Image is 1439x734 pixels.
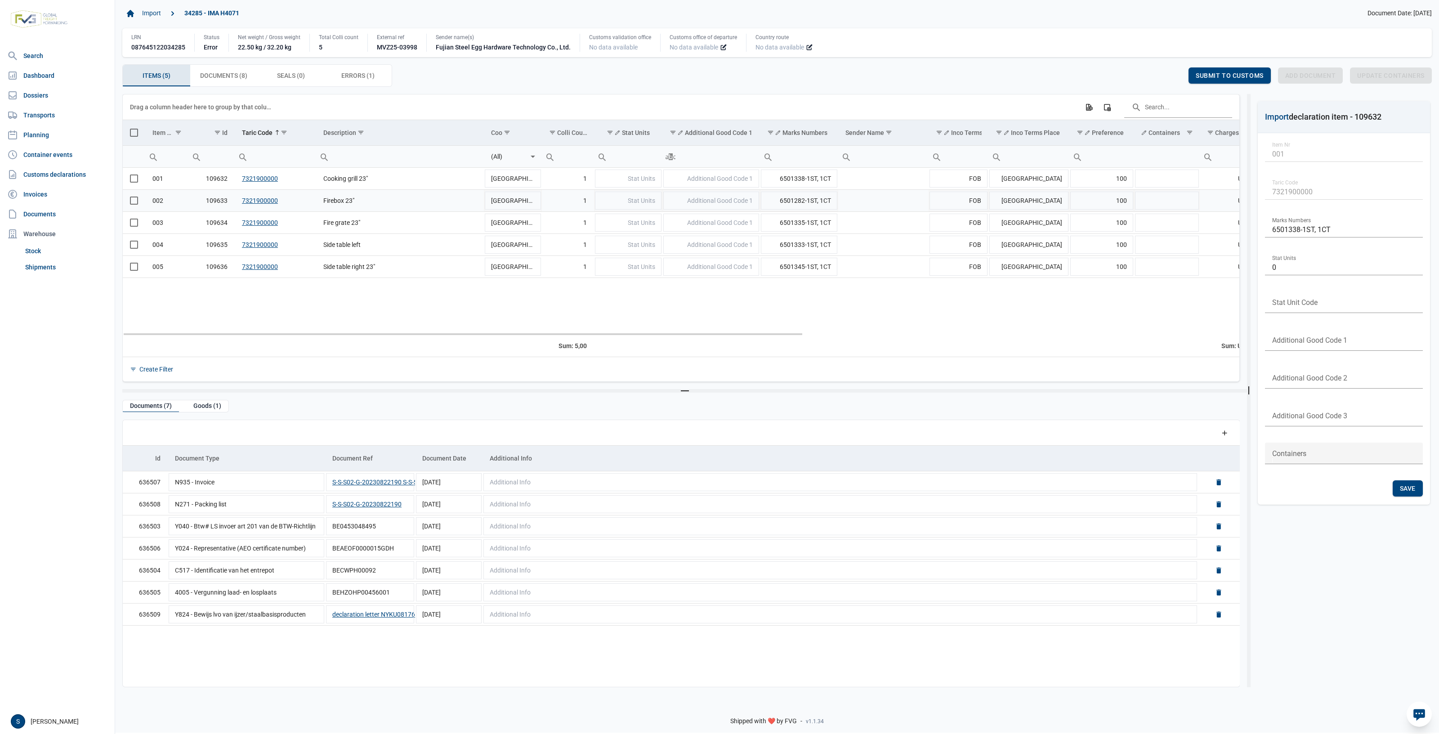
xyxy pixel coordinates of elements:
[594,146,610,167] div: Search box
[1247,94,1251,687] div: Split bar
[760,168,838,190] td: 6501338-1ST, 1CT
[1215,566,1223,574] a: Delete
[4,146,111,164] a: Container events
[929,145,988,167] td: Filter cell
[130,175,138,183] div: Select row
[123,420,1240,626] div: Data grid with 7 rows and 5 columns
[123,446,168,471] td: Column Id
[422,523,441,530] span: [DATE]
[188,255,235,277] td: 109636
[242,175,278,182] a: 7321900000
[4,225,111,243] div: Warehouse
[542,146,558,167] div: Search box
[130,129,138,137] div: Select all
[845,129,884,136] div: Sender Name
[316,211,484,233] td: Fire grate 23"
[4,67,111,85] a: Dashboard
[628,241,655,248] span: Stat Units
[885,129,892,136] span: Show filter options for column 'Sender Name'
[1069,255,1134,277] td: 100
[687,175,753,182] span: Additional Good Code 1
[155,455,161,462] div: Id
[760,146,838,167] input: Filter cell
[422,567,441,574] span: [DATE]
[490,523,531,530] span: Additional Info
[1069,168,1134,190] td: 100
[316,255,484,277] td: Side table right 23"
[145,255,188,277] td: 005
[988,211,1070,233] td: [GEOGRAPHIC_DATA]
[628,219,655,226] span: Stat Units
[607,129,613,136] span: Show filter options for column 'Stat Units'
[1207,341,1263,350] div: Charges Customs Sum: US$ 5,34
[483,446,1198,471] td: Column Additional Info
[377,43,417,52] div: MVZ25-03998
[4,166,111,183] a: Customs declarations
[1085,129,1122,136] div: Preference
[168,559,325,582] td: C517 - Identificatie van het entrepot
[1069,189,1134,211] td: 100
[11,714,109,729] div: [PERSON_NAME]
[316,145,484,167] td: Filter cell
[332,500,402,509] button: S-S-S02-G-20230822190
[436,34,571,41] div: Sender name(s)
[188,145,235,167] td: Filter cell
[422,501,441,508] span: [DATE]
[490,545,531,552] span: Additional Info
[319,34,358,41] div: Total Colli count
[168,493,325,515] td: N271 - Packing list
[316,189,484,211] td: Firebox 23"
[242,263,278,270] a: 7321900000
[316,168,484,190] td: Cooking grill 23"
[188,233,235,255] td: 109635
[1207,129,1214,136] span: Show filter options for column 'Charges Customs'
[1238,262,1263,271] span: US$ 0,97
[1081,99,1097,115] div: Export all data to Excel
[1134,120,1200,146] td: Column Containers
[332,523,376,530] span: BE0453048495
[422,479,441,486] span: [DATE]
[168,604,325,626] td: Y824 - Bewijs lvo van ijzer/staalbasisproducten
[188,211,235,233] td: 109634
[760,255,838,277] td: 6501345-1ST, 1CT
[123,400,179,412] div: Documents (7)
[557,129,587,136] div: Colli Count
[4,86,111,104] a: Dossiers
[760,120,838,146] td: Column Marks Numbers
[415,446,483,471] td: Column Document Date
[542,145,594,167] td: Filter cell
[662,146,760,167] input: Filter cell
[615,129,650,136] div: Stat Units
[145,146,188,167] input: Filter cell
[1077,129,1083,136] span: Show filter options for column 'Preference'
[929,189,988,211] td: FOB
[145,120,188,146] td: Column Item Nr
[332,589,390,596] span: BEHZOHP00456001
[1367,9,1432,18] span: Document Date: [DATE]
[332,455,373,462] div: Document Ref
[490,455,532,462] div: Additional Info
[760,233,838,255] td: 6501333-1ST, 1CT
[168,446,325,471] td: Column Document Type
[800,717,802,725] span: -
[484,145,542,167] td: Filter cell
[181,6,243,21] a: 34285 - IMA H4071
[242,219,278,226] a: 7321900000
[929,146,945,167] div: Search box
[838,146,929,167] input: Filter cell
[145,145,188,167] td: Filter cell
[490,611,531,618] span: Additional Info
[145,211,188,233] td: 003
[1200,120,1270,146] td: Column Charges Customs
[542,211,594,233] td: 1
[1238,174,1263,183] span: US$ 0,51
[589,34,651,41] div: Customs validation office
[1200,145,1270,167] td: Filter cell
[1393,480,1423,497] div: Save
[929,233,988,255] td: FOB
[484,189,542,211] td: [GEOGRAPHIC_DATA]
[316,146,484,167] input: Filter cell
[988,255,1070,277] td: [GEOGRAPHIC_DATA]
[929,146,988,167] input: Filter cell
[1134,146,1200,167] input: Filter cell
